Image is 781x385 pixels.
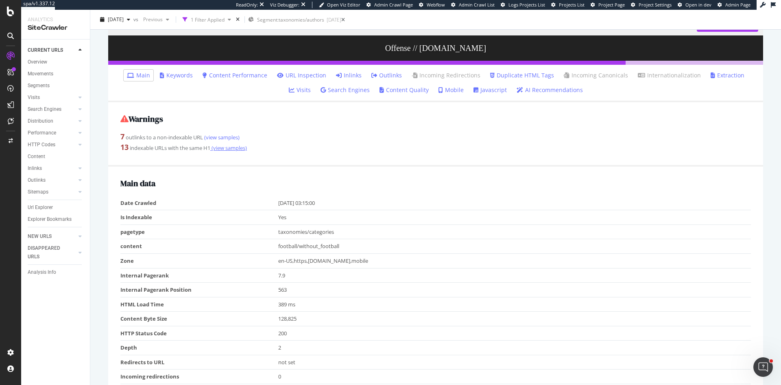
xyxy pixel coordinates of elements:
div: Distribution [28,117,53,125]
div: [DATE] [327,16,341,23]
td: taxonomies/categories [278,224,751,239]
td: Zone [120,253,278,268]
a: Explorer Bookmarks [28,215,84,224]
h3: Offense // [DOMAIN_NAME] [108,35,763,61]
span: Admin Crawl List [459,2,495,8]
a: Outlinks [371,71,402,79]
a: Admin Page [718,2,750,8]
a: Projects List [551,2,585,8]
td: Internal Pagerank [120,268,278,283]
a: AI Recommendations [517,86,583,94]
span: Admin Page [725,2,750,8]
td: Internal Pagerank Position [120,283,278,297]
a: Visits [289,86,311,94]
div: 1 Filter Applied [191,16,225,23]
a: HTTP Codes [28,141,76,149]
span: Project Page [598,2,625,8]
td: Redirects to URL [120,355,278,370]
div: times [234,15,241,24]
a: URL Inspection [277,71,326,79]
td: HTML Load Time [120,297,278,312]
a: Inlinks [336,71,362,79]
td: en-US,https,[DOMAIN_NAME],mobile [278,253,751,268]
a: Distribution [28,117,76,125]
div: Search Engines [28,105,61,114]
div: Inlinks [28,164,42,173]
a: Logs Projects List [501,2,545,8]
a: Project Settings [631,2,672,8]
a: Search Engines [321,86,370,94]
button: Segment:taxonomies/authors[DATE] [248,13,341,26]
td: Is Indexable [120,210,278,225]
a: Project Page [591,2,625,8]
a: Keywords [160,71,193,79]
span: vs [133,16,140,23]
div: DISAPPEARED URLS [28,244,69,261]
div: Performance [28,129,56,137]
a: Outlinks [28,176,76,185]
a: Analysis Info [28,268,84,277]
a: Duplicate HTML Tags [490,71,554,79]
td: Date Crawled [120,196,278,210]
a: Content Quality [380,86,429,94]
td: Incoming redirections [120,370,278,384]
a: Open Viz Editor [319,2,360,8]
td: Depth [120,341,278,355]
a: Webflow [419,2,445,8]
a: Admin Crawl Page [367,2,413,8]
div: Visits [28,93,40,102]
td: 2 [278,341,751,355]
div: indexable URLs with the same H1 [120,142,751,153]
div: Sitemaps [28,188,48,196]
div: not set [278,359,747,366]
iframe: Intercom live chat [753,357,773,377]
div: Url Explorer [28,203,53,212]
a: Search Engines [28,105,76,114]
a: Sitemaps [28,188,76,196]
span: Open Viz Editor [327,2,360,8]
a: Visits [28,93,76,102]
div: Segments [28,81,50,90]
a: Main [127,71,150,79]
div: outlinks to a non-indexable URL [120,132,751,142]
a: Incoming Canonicals [564,71,628,79]
a: Url Explorer [28,203,84,212]
button: [DATE] [97,13,133,26]
span: Logs Projects List [508,2,545,8]
td: 0 [278,370,751,384]
a: DISAPPEARED URLS [28,244,76,261]
div: Content [28,152,45,161]
a: Incoming Redirections [412,71,480,79]
div: Movements [28,70,53,78]
div: HTTP Codes [28,141,55,149]
div: Outlinks [28,176,46,185]
div: Analysis Info [28,268,56,277]
td: football/without_football [278,239,751,254]
a: Admin Crawl List [451,2,495,8]
span: Segment: taxonomies/authors [257,16,324,23]
td: Content Byte Size [120,312,278,326]
a: Performance [28,129,76,137]
strong: 13 [120,142,129,152]
a: CURRENT URLS [28,46,76,55]
a: Movements [28,70,84,78]
span: Project Settings [639,2,672,8]
span: Open in dev [685,2,711,8]
a: Internationalization [638,71,701,79]
span: Previous [140,16,163,23]
td: [DATE] 03:15:00 [278,196,751,210]
a: Open in dev [678,2,711,8]
strong: 7 [120,132,124,141]
div: ReadOnly: [236,2,258,8]
td: 563 [278,283,751,297]
a: (view samples) [210,144,247,152]
a: Segments [28,81,84,90]
td: content [120,239,278,254]
div: NEW URLS [28,232,52,241]
h2: Main data [120,179,751,188]
td: Yes [278,210,751,225]
td: 7.9 [278,268,751,283]
div: Viz Debugger: [270,2,299,8]
a: Javascript [473,86,507,94]
h2: Warnings [120,114,751,123]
